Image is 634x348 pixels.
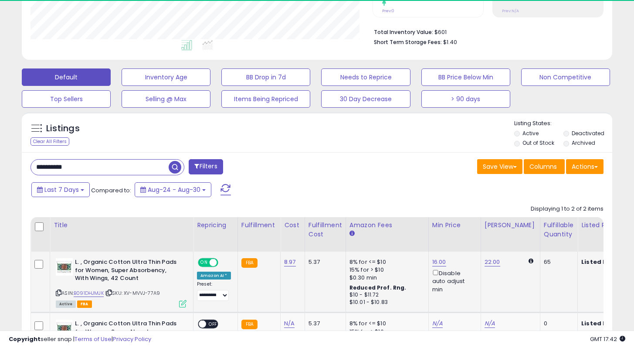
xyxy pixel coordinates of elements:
[31,182,90,197] button: Last 7 Days
[44,185,79,194] span: Last 7 Days
[54,221,190,230] div: Title
[432,319,443,328] a: N/A
[514,119,612,128] p: Listing States:
[197,221,234,230] div: Repricing
[197,281,231,301] div: Preset:
[135,182,211,197] button: Aug-24 - Aug-30
[22,68,111,86] button: Default
[521,68,610,86] button: Non Competitive
[321,68,410,86] button: Needs to Reprice
[432,268,474,293] div: Disable auto adjust min
[581,319,621,328] b: Listed Price:
[91,186,131,194] span: Compared to:
[74,290,104,297] a: B091DHJMJK
[221,68,310,86] button: BB Drop in 7d
[105,290,160,297] span: | SKU: XV-MVVJ-77A9
[531,205,603,213] div: Displaying 1 to 2 of 2 items
[75,320,181,346] b: L. , Organic Cotton Ultra Thin Pads for Women, Super Absorbency, With Wings, 42 Count
[241,221,277,230] div: Fulfillment
[9,335,151,344] div: seller snap | |
[544,221,574,239] div: Fulfillable Quantity
[590,335,625,343] span: 2025-09-7 17:42 GMT
[349,299,422,306] div: $10.01 - $10.83
[206,321,220,328] span: OFF
[432,258,446,266] a: 16.00
[421,68,510,86] button: BB Price Below Min
[524,159,565,174] button: Columns
[221,90,310,108] button: Items Being Repriced
[349,284,407,291] b: Reduced Prof. Rng.
[284,221,301,230] div: Cost
[75,258,181,285] b: L. , Organic Cotton Ultra Thin Pads for Women, Super Absorbency, With Wings, 42 Count
[485,319,495,328] a: N/A
[522,139,554,147] label: Out of Stock
[349,274,422,282] div: $0.30 min
[46,123,80,135] h5: Listings
[199,259,210,266] span: ON
[349,266,422,274] div: 15% for > $10
[349,230,355,238] small: Amazon Fees.
[56,258,186,307] div: ASIN:
[572,139,595,147] label: Archived
[529,162,557,171] span: Columns
[75,335,112,343] a: Terms of Use
[56,300,76,308] span: All listings currently available for purchase on Amazon
[502,8,519,14] small: Prev: N/A
[321,90,410,108] button: 30 Day Decrease
[189,159,223,174] button: Filters
[9,335,41,343] strong: Copyright
[485,258,500,266] a: 22.00
[477,159,522,174] button: Save View
[56,258,73,276] img: 41k8drhnhKL._SL40_.jpg
[197,272,231,280] div: Amazon AI *
[374,28,433,36] b: Total Inventory Value:
[349,320,422,328] div: 8% for <= $10
[349,258,422,266] div: 8% for <= $10
[421,90,510,108] button: > 90 days
[374,38,442,46] b: Short Term Storage Fees:
[566,159,603,174] button: Actions
[31,137,69,146] div: Clear All Filters
[432,221,477,230] div: Min Price
[309,320,339,328] div: 5.37
[122,68,210,86] button: Inventory Age
[148,185,200,194] span: Aug-24 - Aug-30
[485,221,536,230] div: [PERSON_NAME]
[22,90,111,108] button: Top Sellers
[217,259,231,266] span: OFF
[241,258,258,268] small: FBA
[382,8,394,14] small: Prev: 0
[284,258,296,266] a: 8.97
[309,258,339,266] div: 5.37
[349,291,422,299] div: $10 - $11.72
[581,258,621,266] b: Listed Price:
[374,26,597,37] li: $601
[122,90,210,108] button: Selling @ Max
[241,320,258,329] small: FBA
[56,320,73,337] img: 41k8drhnhKL._SL40_.jpg
[113,335,151,343] a: Privacy Policy
[309,221,342,239] div: Fulfillment Cost
[544,258,571,266] div: 65
[284,319,295,328] a: N/A
[443,38,457,46] span: $1.40
[522,130,539,137] label: Active
[572,130,604,137] label: Deactivated
[349,221,425,230] div: Amazon Fees
[77,300,92,308] span: FBA
[544,320,571,328] div: 0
